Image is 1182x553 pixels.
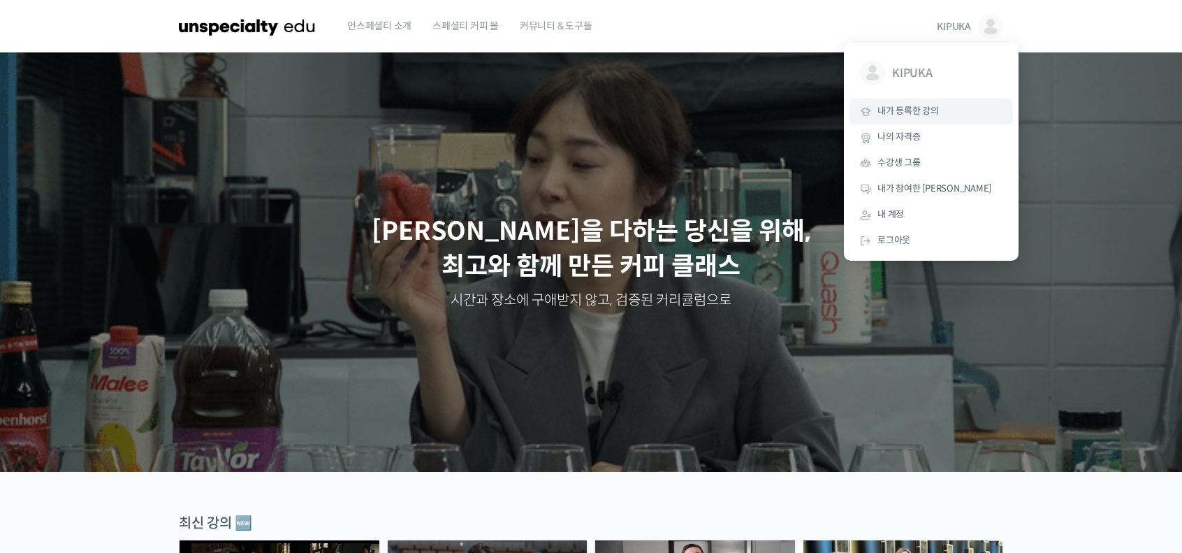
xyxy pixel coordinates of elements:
a: 홈 [4,437,92,472]
a: KIPUKA [849,50,1013,99]
a: 나의 자격증 [849,124,1013,150]
a: 로그아웃 [849,228,1013,254]
a: 설정 [180,437,268,472]
div: 최신 강의 🆕 [179,514,1003,533]
span: 내가 등록한 강의 [877,105,939,117]
a: 내 계정 [849,202,1013,228]
span: 설정 [216,458,233,469]
a: 대화 [92,437,180,472]
span: 내가 참여한 [PERSON_NAME] [877,182,991,194]
span: 대화 [128,459,145,470]
a: 내가 참여한 [PERSON_NAME] [849,176,1013,202]
span: 내 계정 [877,208,904,220]
span: KIPUKA [892,60,995,87]
span: 홈 [44,458,52,469]
span: 로그아웃 [877,234,910,246]
a: 수강생 그룹 [849,150,1013,176]
p: [PERSON_NAME]을 다하는 당신을 위해, 최고와 함께 만든 커피 클래스 [14,214,1168,285]
a: 내가 등록한 강의 [849,99,1013,124]
span: KIPUKA [937,20,971,33]
span: 나의 자격증 [877,131,921,143]
p: 시간과 장소에 구애받지 않고, 검증된 커리큘럼으로 [14,291,1168,310]
span: 수강생 그룹 [877,157,921,168]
